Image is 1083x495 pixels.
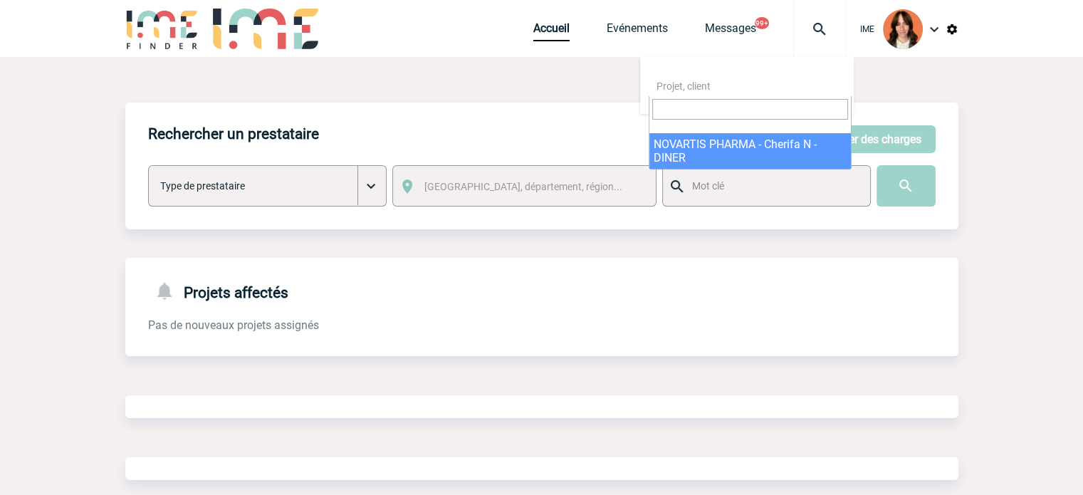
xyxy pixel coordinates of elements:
[148,281,288,301] h4: Projets affectés
[649,133,851,169] li: NOVARTIS PHARMA - Cherifa N - DINER
[533,21,570,41] a: Accueil
[705,21,756,41] a: Messages
[689,177,857,195] input: Mot clé
[656,80,711,92] span: Projet, client
[883,9,923,49] img: 94396-2.png
[860,24,874,34] span: IME
[877,165,936,207] input: Submit
[125,9,199,49] img: IME-Finder
[154,281,184,301] img: notifications-24-px-g.png
[755,17,769,29] button: 99+
[424,181,622,192] span: [GEOGRAPHIC_DATA], département, région...
[148,318,319,332] span: Pas de nouveaux projets assignés
[148,125,319,142] h4: Rechercher un prestataire
[607,21,668,41] a: Evénements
